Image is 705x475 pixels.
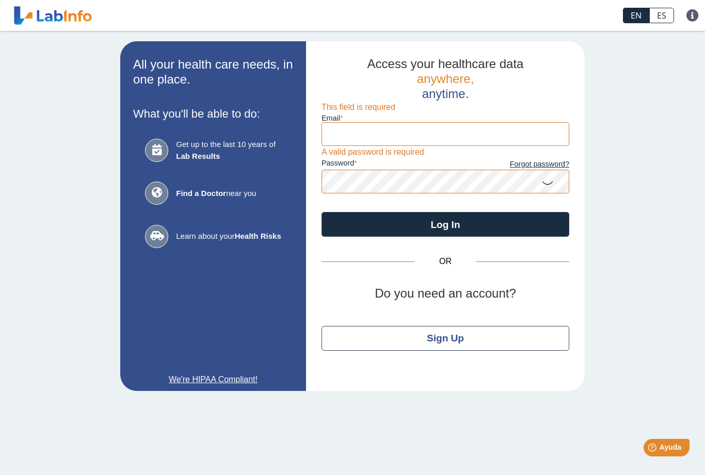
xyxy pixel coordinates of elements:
[367,57,524,71] span: Access your healthcare data
[133,373,293,386] a: We're HIPAA Compliant!
[322,114,569,122] label: Email
[133,57,293,87] h2: All your health care needs, in one place.
[235,232,281,240] b: Health Risks
[176,152,220,160] b: Lab Results
[176,231,281,242] span: Learn about your
[322,326,569,351] button: Sign Up
[422,87,469,101] span: anytime.
[322,103,395,111] span: This field is required
[322,212,569,237] button: Log In
[445,159,569,170] a: Forgot password?
[322,286,569,301] h2: Do you need an account?
[133,107,293,120] h3: What you'll be able to do:
[414,255,476,268] span: OR
[322,148,424,156] span: A valid password is required
[322,159,445,170] label: password
[176,189,226,198] b: Find a Doctor
[613,435,694,464] iframe: Help widget launcher
[176,139,281,162] span: Get up to the last 10 years of
[649,8,674,23] a: ES
[417,72,474,86] span: anywhere,
[176,188,281,200] span: near you
[623,8,649,23] a: EN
